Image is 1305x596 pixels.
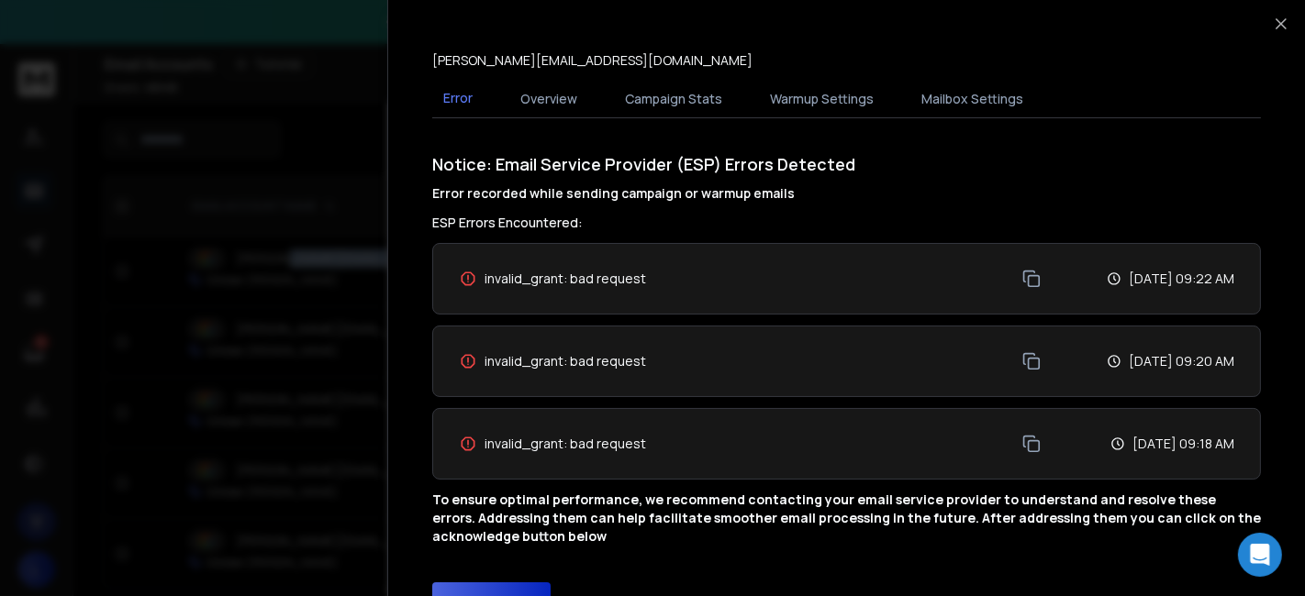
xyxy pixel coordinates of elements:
[1129,270,1234,288] p: [DATE] 09:22 AM
[509,79,588,119] button: Overview
[759,79,885,119] button: Warmup Settings
[614,79,733,119] button: Campaign Stats
[1129,352,1234,370] p: [DATE] 09:20 AM
[485,435,646,453] span: invalid_grant: bad request
[432,51,753,70] p: [PERSON_NAME][EMAIL_ADDRESS][DOMAIN_NAME]
[910,79,1034,119] button: Mailbox Settings
[1238,533,1282,577] div: Open Intercom Messenger
[485,352,646,370] span: invalid_grant: bad request
[432,78,484,120] button: Error
[432,491,1261,546] p: To ensure optimal performance, we recommend contacting your email service provider to understand ...
[1132,435,1234,453] p: [DATE] 09:18 AM
[432,214,1261,232] h3: ESP Errors Encountered:
[432,184,1261,203] h4: Error recorded while sending campaign or warmup emails
[485,270,646,288] span: invalid_grant: bad request
[432,151,1261,203] h1: Notice: Email Service Provider (ESP) Errors Detected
